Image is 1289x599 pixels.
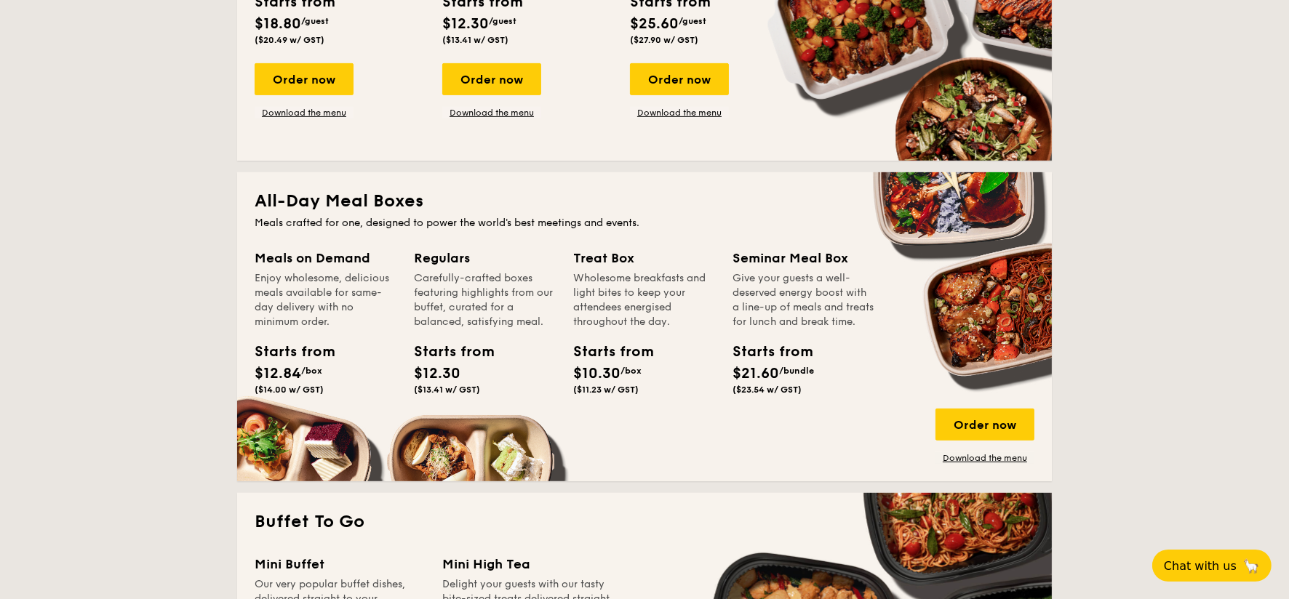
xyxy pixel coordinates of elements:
div: Starts from [573,341,639,363]
span: $12.30 [414,365,460,382]
div: Give your guests a well-deserved energy boost with a line-up of meals and treats for lunch and br... [733,271,874,329]
div: Order now [630,63,729,95]
div: Mini High Tea [442,554,612,574]
a: Download the menu [935,452,1034,464]
span: /guest [679,16,706,26]
span: $10.30 [573,365,620,382]
span: /guest [489,16,516,26]
span: $12.30 [442,15,489,33]
span: ($13.41 w/ GST) [414,385,480,395]
span: /box [301,366,322,376]
span: Chat with us [1164,559,1237,573]
span: ($14.00 w/ GST) [255,385,324,395]
div: Meals on Demand [255,248,396,268]
div: Treat Box [573,248,715,268]
div: Mini Buffet [255,554,425,574]
span: /bundle [779,366,814,376]
div: Carefully-crafted boxes featuring highlights from our buffet, curated for a balanced, satisfying ... [414,271,556,329]
div: Order now [935,409,1034,441]
a: Download the menu [255,107,354,118]
a: Download the menu [442,107,541,118]
span: /guest [301,16,329,26]
div: Seminar Meal Box [733,248,874,268]
div: Starts from [414,341,479,363]
span: /box [620,366,642,376]
div: Enjoy wholesome, delicious meals available for same-day delivery with no minimum order. [255,271,396,329]
div: Regulars [414,248,556,268]
h2: Buffet To Go [255,510,1034,534]
button: Chat with us🦙 [1152,550,1272,582]
span: $25.60 [630,15,679,33]
span: $18.80 [255,15,301,33]
div: Order now [442,63,541,95]
span: ($23.54 w/ GST) [733,385,802,395]
a: Download the menu [630,107,729,118]
span: 🦙 [1242,558,1260,574]
div: Wholesome breakfasts and light bites to keep your attendees energised throughout the day. [573,271,715,329]
span: ($20.49 w/ GST) [255,35,324,45]
span: ($11.23 w/ GST) [573,385,639,395]
div: Starts from [255,341,320,363]
div: Order now [255,63,354,95]
span: ($13.41 w/ GST) [442,35,508,45]
div: Starts from [733,341,798,363]
h2: All-Day Meal Boxes [255,190,1034,213]
span: ($27.90 w/ GST) [630,35,698,45]
span: $21.60 [733,365,779,382]
div: Meals crafted for one, designed to power the world's best meetings and events. [255,216,1034,230]
span: $12.84 [255,365,301,382]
